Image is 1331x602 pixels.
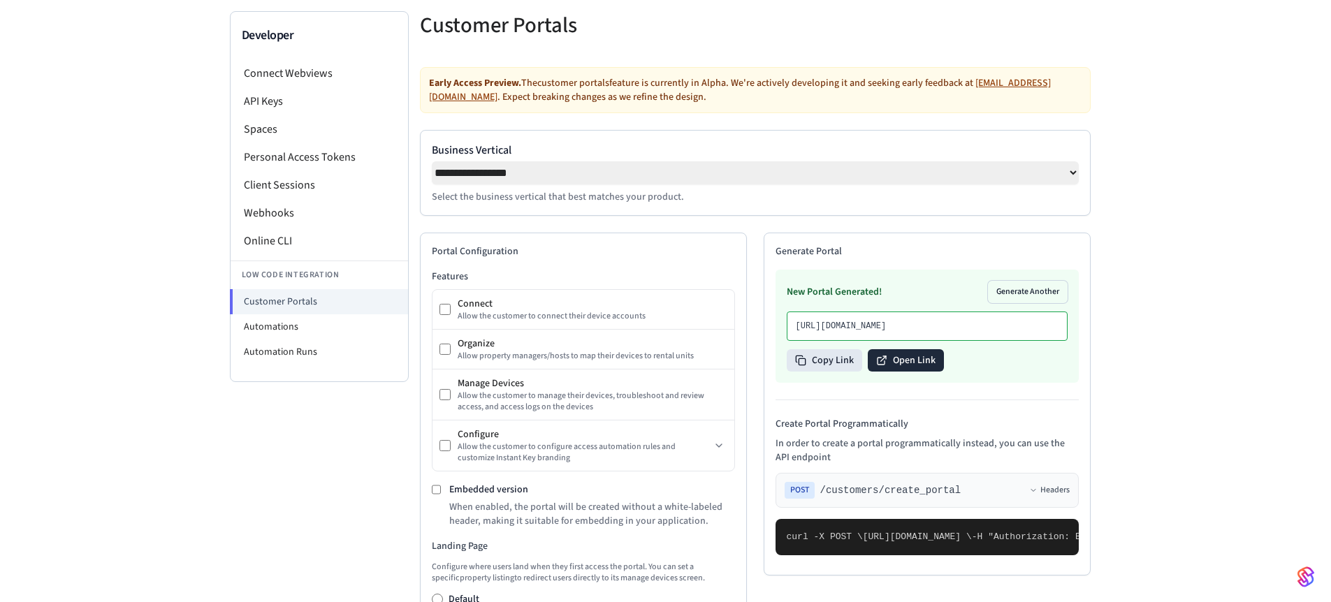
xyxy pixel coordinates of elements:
h2: Generate Portal [776,244,1079,258]
h3: New Portal Generated! [787,285,882,299]
img: SeamLogoGradient.69752ec5.svg [1297,566,1314,588]
li: Connect Webviews [231,59,408,87]
div: Organize [458,337,727,351]
div: Connect [458,297,727,311]
label: Business Vertical [432,142,1079,159]
li: Personal Access Tokens [231,143,408,171]
div: Manage Devices [458,376,727,390]
h3: Developer [242,26,397,45]
h4: Create Portal Programmatically [776,417,1079,431]
p: In order to create a portal programmatically instead, you can use the API endpoint [776,436,1079,464]
span: [URL][DOMAIN_NAME] \ [863,531,972,542]
li: Automation Runs [231,339,408,365]
div: Allow the customer to manage their devices, troubleshoot and review access, and access logs on th... [458,390,727,413]
a: [EMAIL_ADDRESS][DOMAIN_NAME] [429,76,1051,104]
li: Spaces [231,115,408,143]
div: The customer portals feature is currently in Alpha. We're actively developing it and seeking earl... [420,67,1091,113]
strong: Early Access Preview. [429,76,521,90]
h5: Customer Portals [420,11,747,40]
div: Allow the customer to connect their device accounts [458,311,727,322]
span: POST [785,482,815,499]
button: Copy Link [787,349,862,372]
h2: Portal Configuration [432,244,735,258]
span: -H "Authorization: Bearer seam_api_key_123456" \ [972,531,1233,542]
p: Select the business vertical that best matches your product. [432,190,1079,204]
button: Open Link [868,349,944,372]
div: Allow the customer to configure access automation rules and customize Instant Key branding [458,441,711,464]
li: Low Code Integration [231,260,408,289]
h3: Landing Page [432,539,735,553]
p: Configure where users land when they first access the portal. You can set a specific property lis... [432,561,735,584]
li: API Keys [231,87,408,115]
div: Allow property managers/hosts to map their devices to rental units [458,351,727,362]
span: /customers/create_portal [820,483,961,497]
p: When enabled, the portal will be created without a white-labeled header, making it suitable for e... [449,500,735,528]
label: Embedded version [449,483,528,497]
button: Headers [1029,485,1070,496]
li: Online CLI [231,227,408,255]
li: Customer Portals [230,289,408,314]
span: curl -X POST \ [787,531,863,542]
li: Webhooks [231,199,408,227]
li: Automations [231,314,408,339]
h3: Features [432,270,735,284]
li: Client Sessions [231,171,408,199]
div: Configure [458,427,711,441]
p: [URL][DOMAIN_NAME] [796,321,1059,332]
button: Generate Another [988,281,1068,303]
